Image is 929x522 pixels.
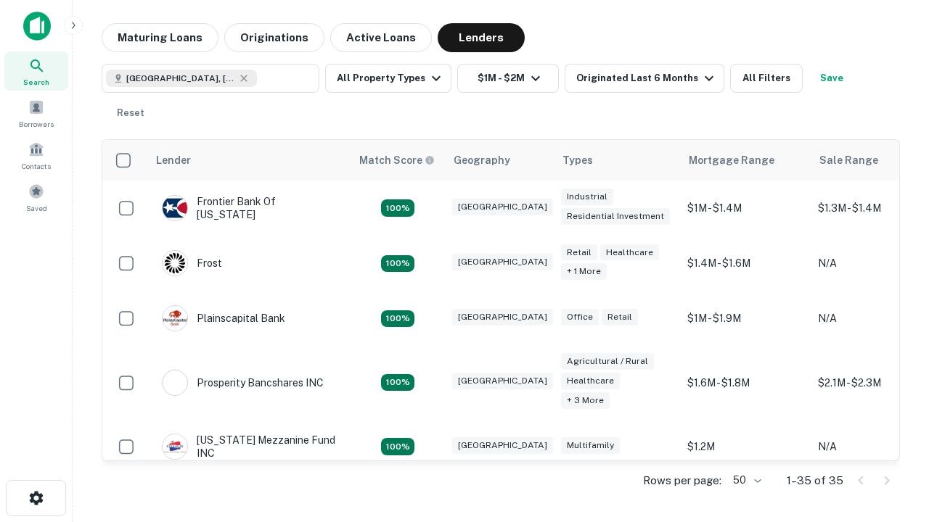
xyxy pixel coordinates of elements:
div: [US_STATE] Mezzanine Fund INC [162,434,336,460]
div: Matching Properties: 5, hasApolloMatch: undefined [381,438,414,455]
button: Originated Last 6 Months [565,64,724,93]
button: Reset [107,99,154,128]
img: capitalize-icon.png [23,12,51,41]
th: Lender [147,140,351,181]
span: [GEOGRAPHIC_DATA], [GEOGRAPHIC_DATA], [GEOGRAPHIC_DATA] [126,72,235,85]
img: picture [163,306,187,331]
th: Capitalize uses an advanced AI algorithm to match your search with the best lender. The match sco... [351,140,445,181]
div: [GEOGRAPHIC_DATA] [452,373,553,389]
th: Geography [445,140,554,181]
div: Lender [156,152,191,169]
div: Matching Properties: 4, hasApolloMatch: undefined [381,310,414,328]
button: All Property Types [325,64,451,93]
button: All Filters [730,64,803,93]
img: picture [163,370,187,395]
p: Rows per page: [643,472,721,489]
div: Residential Investment [561,208,670,225]
div: Agricultural / Rural [561,353,654,370]
div: Office [561,309,599,326]
div: Healthcare [561,373,620,389]
div: Frontier Bank Of [US_STATE] [162,195,336,221]
div: Originated Last 6 Months [576,70,718,87]
div: Healthcare [600,244,659,261]
div: Matching Properties: 4, hasApolloMatch: undefined [381,255,414,273]
div: 50 [727,470,764,491]
span: Search [23,76,49,88]
span: Saved [26,202,47,214]
img: picture [163,196,187,220]
p: 1–35 of 35 [787,472,843,489]
button: Save your search to get updates of matches that match your search criteria. [809,64,855,93]
div: Retail [561,244,597,261]
div: Capitalize uses an advanced AI algorithm to match your search with the best lender. The match sco... [359,152,435,168]
div: [GEOGRAPHIC_DATA] [452,254,553,270]
div: Industrial [561,188,613,205]
button: $1M - $2M [457,64,559,93]
button: Maturing Loans [102,23,218,52]
div: [GEOGRAPHIC_DATA] [452,309,553,326]
div: Sale Range [819,152,878,169]
button: Active Loans [330,23,432,52]
div: Geography [454,152,510,169]
button: Lenders [438,23,525,52]
a: Saved [4,178,68,217]
a: Search [4,51,68,91]
div: Prosperity Bancshares INC [162,370,324,396]
div: [GEOGRAPHIC_DATA] [452,437,553,454]
iframe: Chat Widget [856,406,929,476]
div: Matching Properties: 4, hasApolloMatch: undefined [381,199,414,217]
a: Borrowers [4,94,68,133]
th: Types [554,140,680,181]
div: + 3 more [561,392,610,409]
div: Retail [602,309,638,326]
div: [GEOGRAPHIC_DATA] [452,199,553,215]
div: Frost [162,250,222,276]
button: Originations [224,23,324,52]
div: Multifamily [561,437,620,454]
span: Contacts [22,160,51,172]
div: Mortgage Range [689,152,774,169]
div: + 1 more [561,263,607,280]
span: Borrowers [19,118,54,130]
h6: Match Score [359,152,432,168]
img: picture [163,434,187,459]
td: $1.6M - $1.8M [680,346,811,419]
td: $1M - $1.9M [680,291,811,346]
td: $1M - $1.4M [680,181,811,236]
th: Mortgage Range [680,140,811,181]
td: $1.2M [680,419,811,474]
td: $1.4M - $1.6M [680,236,811,291]
a: Contacts [4,136,68,175]
div: Plainscapital Bank [162,305,285,331]
div: Matching Properties: 6, hasApolloMatch: undefined [381,374,414,391]
div: Types [562,152,593,169]
img: picture [163,251,187,275]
